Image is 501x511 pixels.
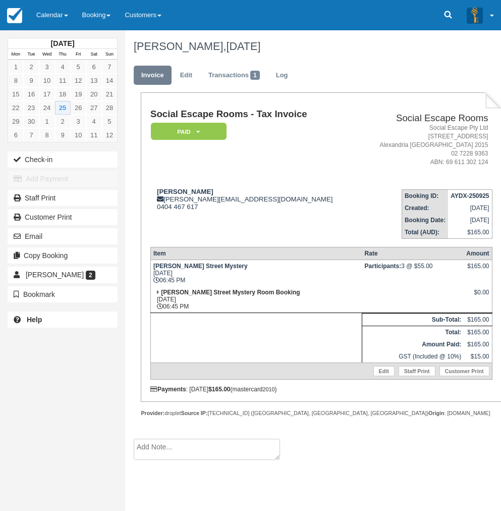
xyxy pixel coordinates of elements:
strong: AYDX-250925 [451,192,489,199]
td: [DATE] 06:45 PM [150,286,362,313]
span: [DATE] [226,40,260,53]
th: Amount [464,247,492,260]
td: $165.00 [448,226,492,239]
strong: Payments [150,386,186,393]
a: 18 [55,87,71,101]
a: Staff Print [8,190,118,206]
strong: Source IP: [181,410,208,416]
a: 23 [24,101,39,115]
a: 22 [8,101,24,115]
td: [DATE] 06:45 PM [150,260,362,286]
button: Add Payment [8,171,118,187]
h1: [PERSON_NAME], [134,40,494,53]
strong: Participants [365,263,402,270]
th: Created: [402,202,448,214]
a: 27 [86,101,102,115]
a: 3 [71,115,86,128]
th: Booking ID: [402,189,448,202]
a: 1 [8,60,24,74]
span: [PERSON_NAME] [26,271,84,279]
strong: [PERSON_NAME] Street Mystery [153,263,248,270]
td: GST (Included @ 10%) [362,350,464,363]
span: 2 [86,271,95,280]
th: Tue [24,49,39,60]
a: 11 [86,128,102,142]
a: Paid [150,122,223,141]
a: 7 [102,60,118,74]
th: Thu [55,49,71,60]
a: 12 [71,74,86,87]
td: [DATE] [448,202,492,214]
a: Customer Print [8,209,118,225]
a: 2 [24,60,39,74]
th: Item [150,247,362,260]
img: A3 [467,7,483,23]
a: 21 [102,87,118,101]
a: 8 [8,74,24,87]
a: 10 [39,74,55,87]
td: [DATE] [448,214,492,226]
div: $165.00 [466,263,489,278]
img: checkfront-main-nav-mini-logo.png [7,8,22,23]
small: 2010 [263,386,275,392]
div: : [DATE] (mastercard ) [150,386,492,393]
address: Social Escape Pty Ltd [STREET_ADDRESS] Alexandria [GEOGRAPHIC_DATA] 2015 02 7228 9363 ABN: 69 611... [363,124,488,167]
a: 6 [8,128,24,142]
a: 19 [71,87,86,101]
a: 15 [8,87,24,101]
th: Rate [362,247,464,260]
a: 11 [55,74,71,87]
a: 28 [102,101,118,115]
a: 8 [39,128,55,142]
a: 9 [24,74,39,87]
a: Invoice [134,66,172,85]
strong: [PERSON_NAME] [157,188,213,195]
b: Help [27,316,42,324]
strong: Provider: [141,410,164,416]
td: $165.00 [464,313,492,326]
th: Wed [39,49,55,60]
button: Bookmark [8,286,118,302]
a: 5 [71,60,86,74]
div: $0.00 [466,289,489,304]
a: [PERSON_NAME] 2 [8,267,118,283]
a: 26 [71,101,86,115]
a: Log [268,66,296,85]
th: Amount Paid: [362,338,464,350]
strong: [PERSON_NAME] Street Mystery Room Booking [161,289,300,296]
td: $165.00 [464,326,492,338]
a: 10 [71,128,86,142]
a: 16 [24,87,39,101]
a: Edit [373,366,395,376]
th: Sub-Total: [362,313,464,326]
a: 29 [8,115,24,128]
em: Paid [151,123,227,140]
th: Sun [102,49,118,60]
a: 12 [102,128,118,142]
a: 6 [86,60,102,74]
button: Email [8,228,118,244]
a: 3 [39,60,55,74]
a: Transactions1 [201,66,267,85]
strong: $165.00 [208,386,230,393]
strong: Origin [428,410,444,416]
button: Check-in [8,151,118,168]
th: Booking Date: [402,214,448,226]
th: Mon [8,49,24,60]
h1: Social Escape Rooms - Tax Invoice [150,109,359,120]
span: 1 [250,71,260,80]
a: 13 [86,74,102,87]
a: 14 [102,74,118,87]
div: [PERSON_NAME][EMAIL_ADDRESS][DOMAIN_NAME] 0404 467 617 [150,188,359,211]
th: Total: [362,326,464,338]
th: Sat [86,49,102,60]
h2: Social Escape Rooms [363,113,488,124]
td: 3 @ $55.00 [362,260,464,286]
td: $165.00 [464,338,492,350]
a: 4 [55,60,71,74]
th: Fri [71,49,86,60]
a: 17 [39,87,55,101]
a: 1 [39,115,55,128]
td: $15.00 [464,350,492,363]
a: 4 [86,115,102,128]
